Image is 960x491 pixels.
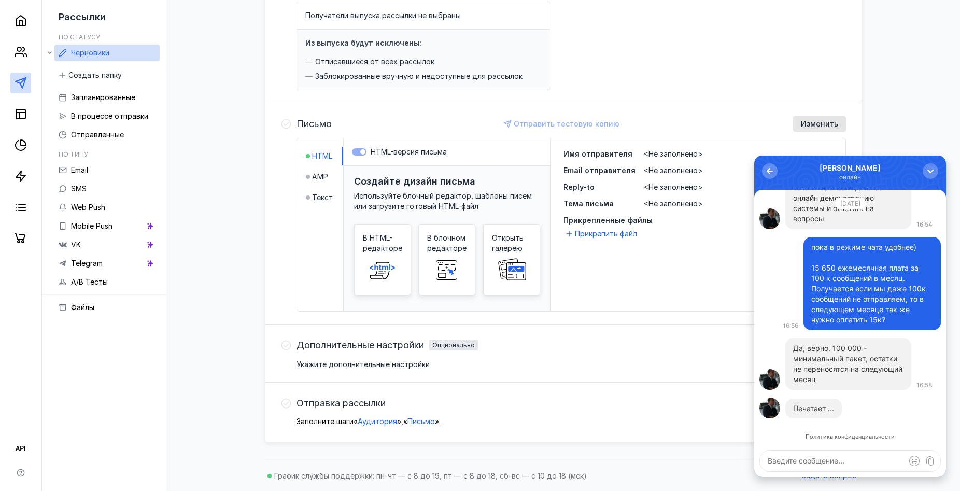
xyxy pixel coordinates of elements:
[54,127,160,143] a: Отправленные
[71,203,105,212] span: Web Push
[297,119,332,129] h4: Письмо
[563,199,614,208] span: Тема письма
[71,277,108,286] span: A/B Тесты
[57,87,179,170] div: пока в режиме чата удобнее) 15 650 ежемесячная плата за 100 к сообщений в месяц. Получается если ...
[363,233,402,254] span: В HTML-редакторе
[371,147,447,156] span: HTML-версия письма
[427,233,467,254] span: В блочном редакторе
[71,303,94,312] span: Файлы
[305,38,421,47] h4: Из выпуска будут исключены:
[54,45,160,61] a: Черновики
[51,278,140,284] a: Политика конфиденциальности
[59,150,88,158] h5: По типу
[71,165,88,174] span: Email
[54,89,160,106] a: Запланированные
[315,57,434,67] span: Отписавшиеся от всех рассылок
[71,184,87,193] span: SMS
[81,42,111,54] div: [DATE]
[54,199,160,216] a: Web Push
[297,360,430,369] span: Укажите дополнительные настройки
[354,191,532,211] span: Используйте блочный редактор, шаблоны писем или загрузите готовый HTML-файл
[312,172,328,182] span: AMP
[644,199,703,208] span: <Не заполнено>
[407,417,435,426] span: Письмо
[274,471,587,480] span: График службы поддержки: пн-чт — с 8 до 19, пт — с 8 до 18, сб-вс — с 10 до 18 (мск)
[71,240,81,249] span: VK
[644,183,703,191] span: <Не заполнено>
[162,226,178,233] span: 16:58
[71,48,109,57] span: Черновики
[71,111,148,120] span: В процессе отправки
[54,236,160,253] a: VK
[563,228,641,240] button: Прикрепить файл
[71,259,103,268] span: Telegram
[563,183,595,191] span: Reply-to
[563,166,636,175] span: Email отправителя
[354,176,475,187] h3: Создайте дизайн письма
[644,166,703,175] span: <Не заполнено>
[54,299,160,316] a: Файлы
[54,255,160,272] a: Telegram
[54,274,160,290] a: A/B Тесты
[39,188,149,229] p: Да, верно. 100 000 - минимальный пакет, остатки не переносятся на следующий месяц
[358,417,397,426] span: Аудитория
[575,229,637,239] span: Прикрепить файл
[65,8,126,17] div: [PERSON_NAME]
[315,71,523,81] span: Заблокированные вручную и недоступные для рассылок
[59,33,100,41] h5: По статусу
[162,65,178,73] span: 16:54
[305,11,461,20] span: Получатели выпуска рассылки не выбраны
[407,416,435,427] button: Письмо
[801,120,838,129] span: Изменить
[492,233,531,254] span: Открыть галерею
[54,162,160,178] a: Email
[29,166,44,174] span: 16:56
[297,398,386,409] h4: Отправка рассылки
[54,218,160,234] a: Mobile Push
[644,149,703,158] span: <Не заполнено>
[297,416,846,427] p: Заполните шаги « » , « » .
[312,192,333,203] span: Текст
[563,215,833,226] span: Прикрепленные файлы
[54,67,127,83] button: Создать папку
[71,130,124,139] span: Отправленные
[54,180,160,197] a: SMS
[432,342,475,348] div: Опционально
[793,116,846,132] button: Изменить
[358,416,397,427] button: Аудитория
[297,340,424,350] span: Дополнительные настройки
[312,151,332,161] span: HTML
[71,93,135,102] span: Запланированные
[68,71,122,80] span: Создать папку
[563,149,632,158] span: Имя отправителя
[71,221,112,230] span: Mobile Push
[297,340,478,350] h4: Дополнительные настройкиОпционально
[59,11,106,22] span: Рассылки
[54,108,160,124] a: В процессе отправки
[39,248,80,258] div: Печатает ...
[65,17,126,26] div: онлайн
